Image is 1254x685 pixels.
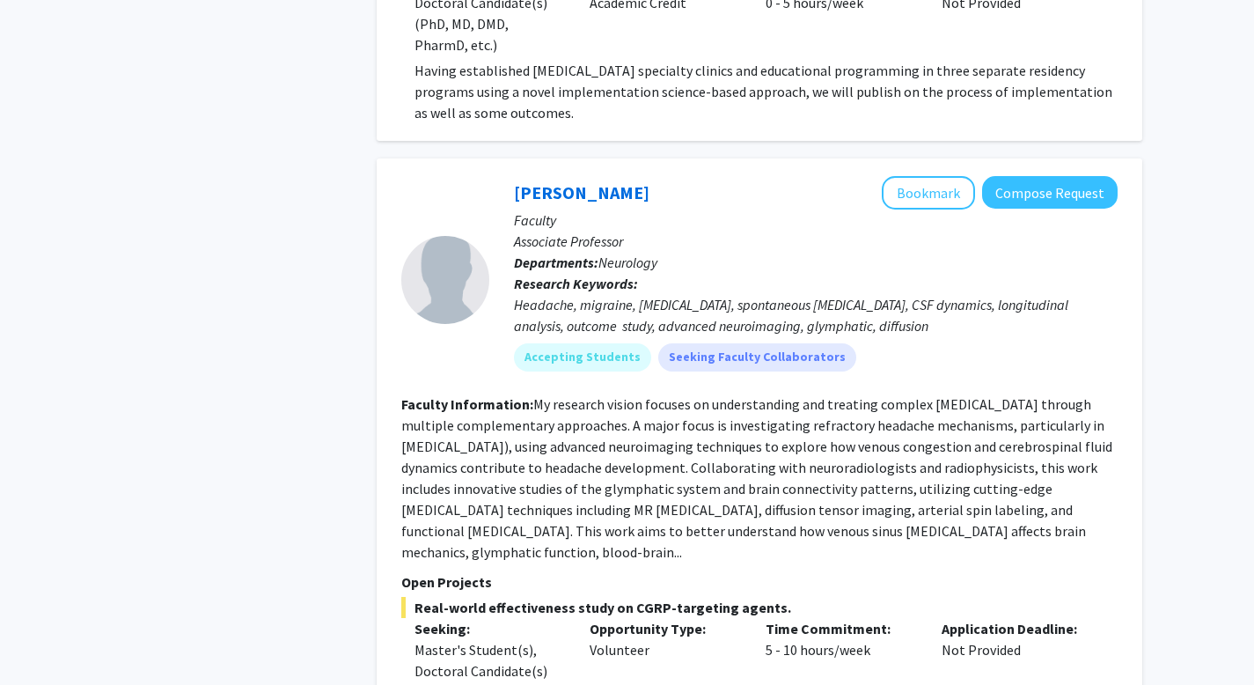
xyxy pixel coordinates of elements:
b: Departments: [514,254,598,271]
p: Faculty [514,210,1118,231]
fg-read-more: My research vision focuses on understanding and treating complex [MEDICAL_DATA] through multiple ... [401,395,1112,561]
p: Having established [MEDICAL_DATA] specialty clinics and educational programming in three separate... [414,60,1118,123]
span: Neurology [598,254,657,271]
button: Add Hsiangkuo Yuan to Bookmarks [882,176,975,210]
p: Opportunity Type: [590,618,739,639]
b: Faculty Information: [401,395,533,413]
p: Open Projects [401,571,1118,593]
iframe: Chat [13,606,75,672]
div: Headache, migraine, [MEDICAL_DATA], spontaneous [MEDICAL_DATA], CSF dynamics, longitudinal analys... [514,294,1118,336]
button: Compose Request to Hsiangkuo Yuan [982,176,1118,209]
b: Research Keywords: [514,275,638,292]
a: [PERSON_NAME] [514,181,649,203]
p: Application Deadline: [942,618,1091,639]
span: Real-world effectiveness study on CGRP-targeting agents. [401,597,1118,618]
mat-chip: Seeking Faculty Collaborators [658,343,856,372]
mat-chip: Accepting Students [514,343,651,372]
p: Associate Professor [514,231,1118,252]
p: Time Commitment: [766,618,915,639]
p: Seeking: [414,618,564,639]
